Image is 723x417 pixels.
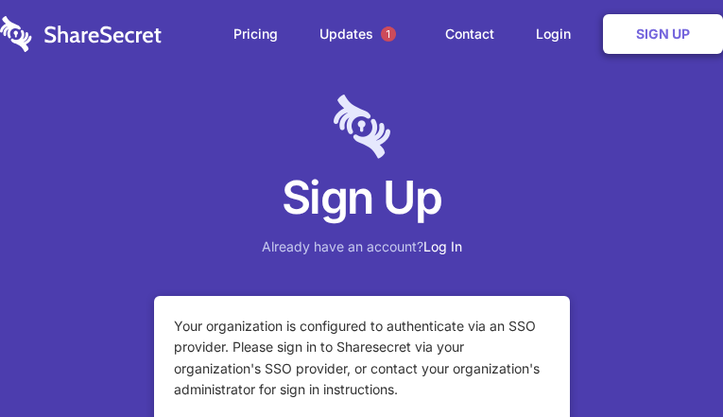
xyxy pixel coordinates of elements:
[381,26,396,42] span: 1
[423,238,462,254] a: Log In
[603,14,723,54] a: Sign Up
[215,5,297,63] a: Pricing
[426,5,513,63] a: Contact
[517,5,599,63] a: Login
[334,95,390,159] img: logo-lt-purple-60x68@2x-c671a683ea72a1d466fb5d642181eefbee81c4e10ba9aed56c8e1d7e762e8086.png
[174,316,550,401] p: Your organization is configured to authenticate via an SSO provider. Please sign in to Sharesecre...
